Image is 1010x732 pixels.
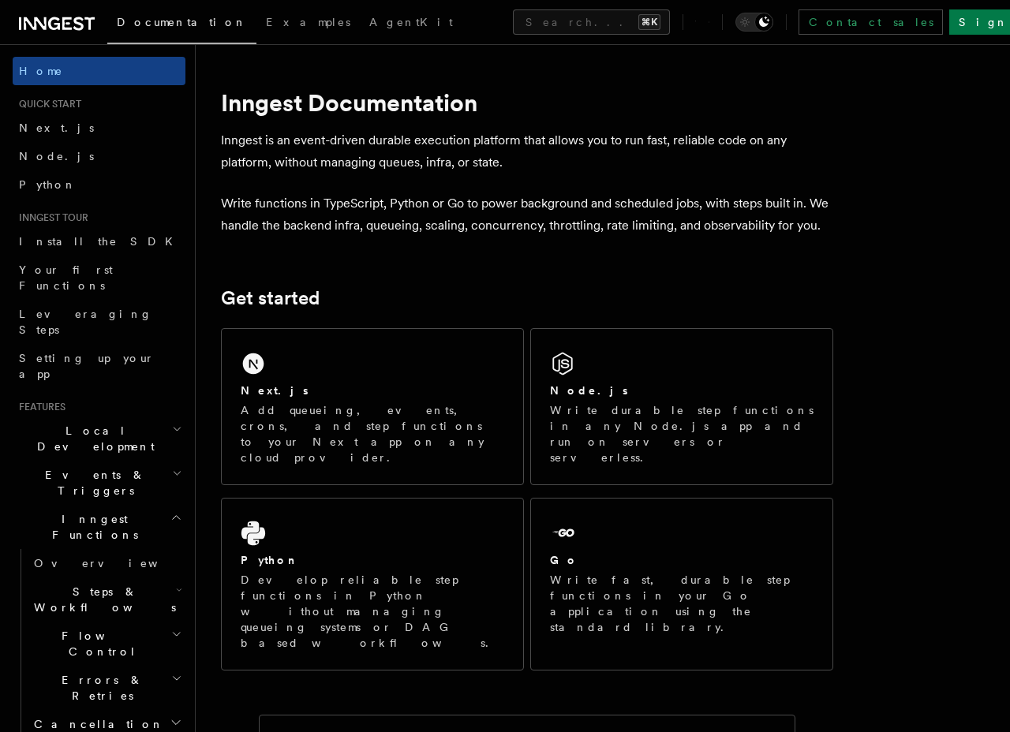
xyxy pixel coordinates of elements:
[241,402,504,465] p: Add queueing, events, crons, and step functions to your Next app on any cloud provider.
[34,557,196,570] span: Overview
[221,88,833,117] h1: Inngest Documentation
[13,461,185,505] button: Events & Triggers
[28,622,185,666] button: Flow Control
[266,16,350,28] span: Examples
[13,142,185,170] a: Node.js
[19,235,182,248] span: Install the SDK
[256,5,360,43] a: Examples
[550,572,814,635] p: Write fast, durable step functions in your Go application using the standard library.
[221,287,320,309] a: Get started
[13,423,172,454] span: Local Development
[19,63,63,79] span: Home
[19,263,113,292] span: Your first Functions
[107,5,256,44] a: Documentation
[13,344,185,388] a: Setting up your app
[221,192,833,237] p: Write functions in TypeScript, Python or Go to power background and scheduled jobs, with steps bu...
[28,672,171,704] span: Errors & Retries
[221,498,524,670] a: PythonDevelop reliable step functions in Python without managing queueing systems or DAG based wo...
[221,328,524,485] a: Next.jsAdd queueing, events, crons, and step functions to your Next app on any cloud provider.
[241,552,299,568] h2: Python
[13,300,185,344] a: Leveraging Steps
[550,552,578,568] h2: Go
[13,505,185,549] button: Inngest Functions
[13,57,185,85] a: Home
[13,467,172,499] span: Events & Triggers
[241,383,309,398] h2: Next.js
[13,256,185,300] a: Your first Functions
[241,572,504,651] p: Develop reliable step functions in Python without managing queueing systems or DAG based workflows.
[221,129,833,174] p: Inngest is an event-driven durable execution platform that allows you to run fast, reliable code ...
[13,511,170,543] span: Inngest Functions
[513,9,670,35] button: Search...⌘K
[28,666,185,710] button: Errors & Retries
[13,114,185,142] a: Next.js
[530,498,833,670] a: GoWrite fast, durable step functions in your Go application using the standard library.
[13,416,185,461] button: Local Development
[28,549,185,577] a: Overview
[19,352,155,380] span: Setting up your app
[19,178,77,191] span: Python
[550,402,814,465] p: Write durable step functions in any Node.js app and run on servers or serverless.
[369,16,453,28] span: AgentKit
[13,98,81,110] span: Quick start
[530,328,833,485] a: Node.jsWrite durable step functions in any Node.js app and run on servers or serverless.
[117,16,247,28] span: Documentation
[19,121,94,134] span: Next.js
[13,401,65,413] span: Features
[13,227,185,256] a: Install the SDK
[799,9,943,35] a: Contact sales
[13,211,88,224] span: Inngest tour
[13,170,185,199] a: Python
[28,577,185,622] button: Steps & Workflows
[550,383,628,398] h2: Node.js
[638,14,660,30] kbd: ⌘K
[19,308,152,336] span: Leveraging Steps
[28,584,176,615] span: Steps & Workflows
[360,5,462,43] a: AgentKit
[735,13,773,32] button: Toggle dark mode
[19,150,94,162] span: Node.js
[28,628,171,659] span: Flow Control
[28,716,164,732] span: Cancellation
